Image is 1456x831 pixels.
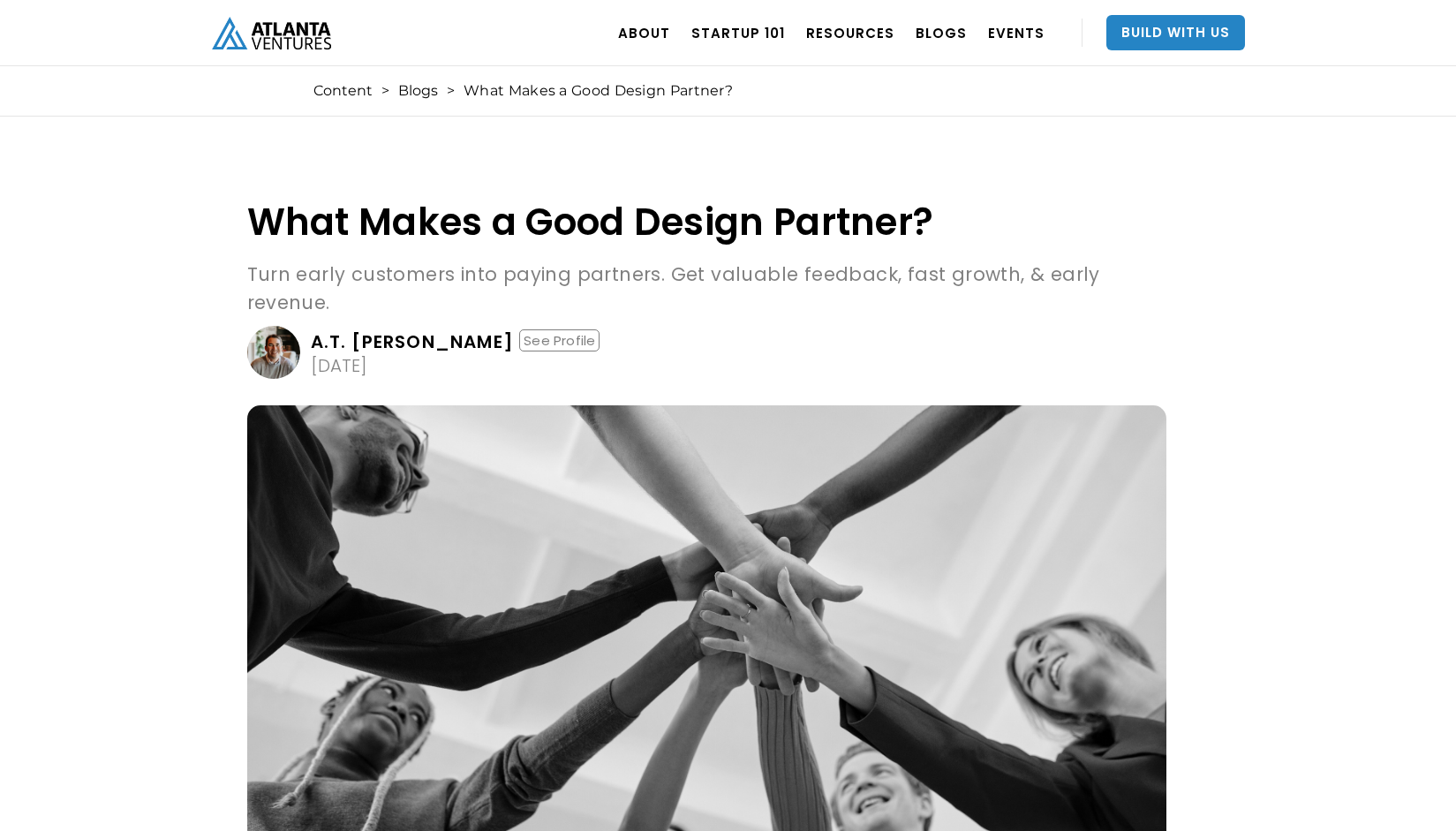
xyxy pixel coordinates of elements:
[447,82,455,100] div: >
[464,82,733,100] div: What Makes a Good Design Partner?
[618,8,670,57] a: ABOUT
[691,8,785,57] a: Startup 101
[398,82,438,100] a: Blogs
[311,357,367,374] div: [DATE]
[313,82,373,100] a: Content
[519,329,600,351] div: See Profile
[311,333,515,351] div: A.T. [PERSON_NAME]
[381,82,389,100] div: >
[247,201,1166,243] h1: What Makes a Good Design Partner?
[988,8,1045,57] a: EVENTS
[916,8,967,57] a: BLOGS
[806,8,894,57] a: RESOURCES
[247,261,1166,317] p: Turn early customers into paying partners. Get valuable feedback, fast growth, & early revenue.
[1106,15,1245,50] a: Build With Us
[247,326,1166,379] a: A.T. [PERSON_NAME]See Profile[DATE]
